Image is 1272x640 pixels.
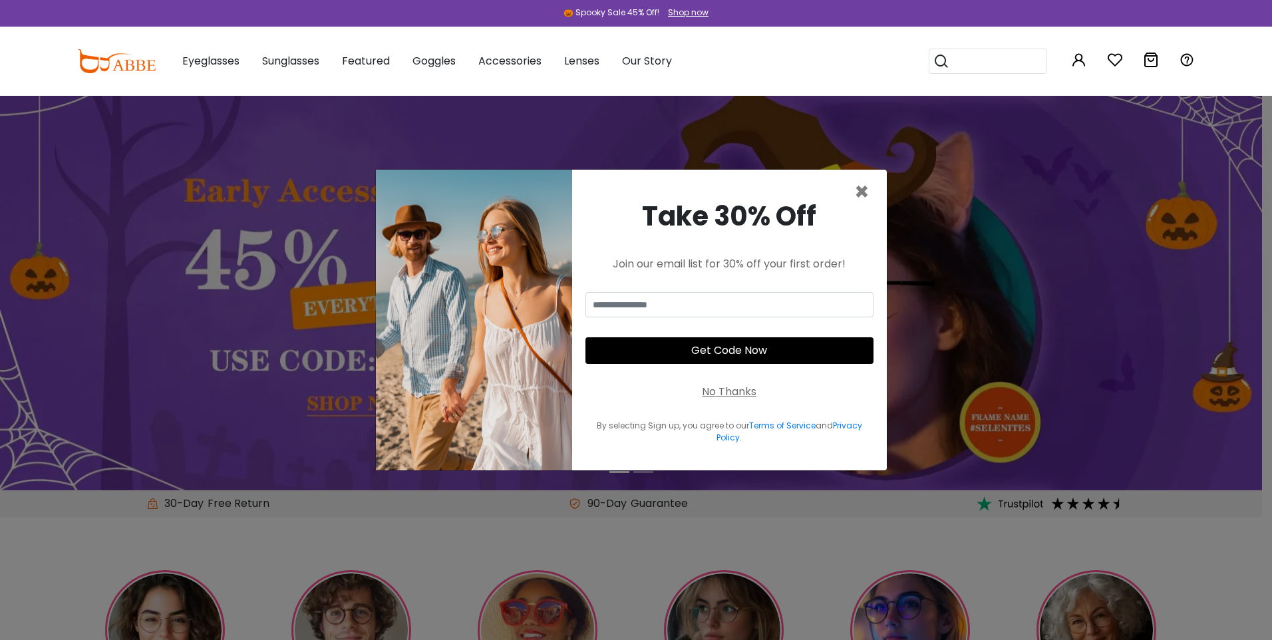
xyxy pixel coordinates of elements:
div: Join our email list for 30% off your first order! [585,256,874,272]
div: No Thanks [702,384,756,400]
span: Accessories [478,53,542,69]
div: Shop now [668,7,709,19]
span: Featured [342,53,390,69]
span: Lenses [564,53,599,69]
span: Our Story [622,53,672,69]
a: Terms of Service [749,420,816,431]
span: × [854,175,870,209]
div: Take 30% Off [585,196,874,236]
button: Close [854,180,870,204]
img: welcome [376,170,572,470]
img: abbeglasses.com [77,49,156,73]
button: Get Code Now [585,337,874,364]
span: Goggles [412,53,456,69]
span: Sunglasses [262,53,319,69]
div: By selecting Sign up, you agree to our and . [585,420,874,444]
span: Eyeglasses [182,53,239,69]
div: 🎃 Spooky Sale 45% Off! [563,7,659,19]
a: Shop now [661,7,709,18]
a: Privacy Policy [716,420,862,443]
